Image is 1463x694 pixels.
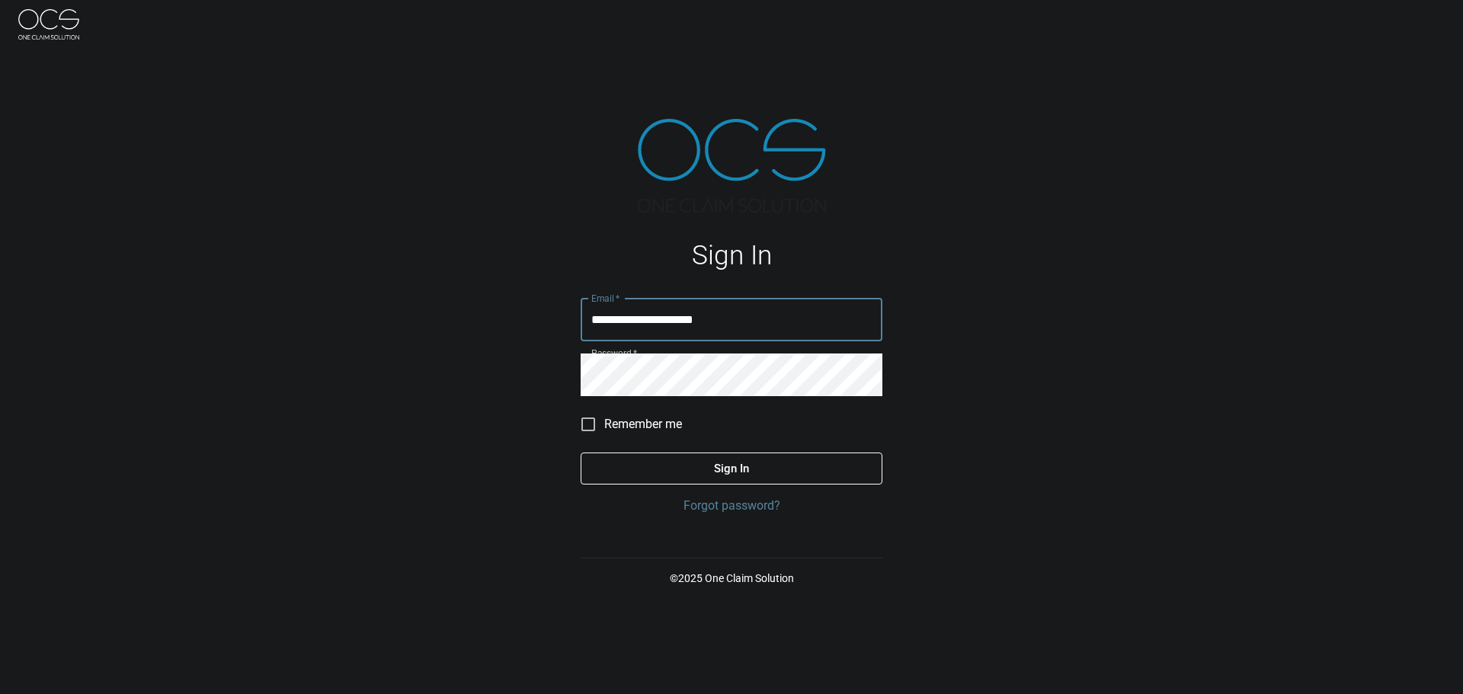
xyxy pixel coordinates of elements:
h1: Sign In [581,240,882,271]
label: Password [591,347,637,360]
span: Remember me [604,415,682,433]
img: ocs-logo-white-transparent.png [18,9,79,40]
button: Sign In [581,453,882,485]
label: Email [591,292,620,305]
img: ocs-logo-tra.png [638,119,826,213]
a: Forgot password? [581,497,882,515]
p: © 2025 One Claim Solution [581,571,882,586]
